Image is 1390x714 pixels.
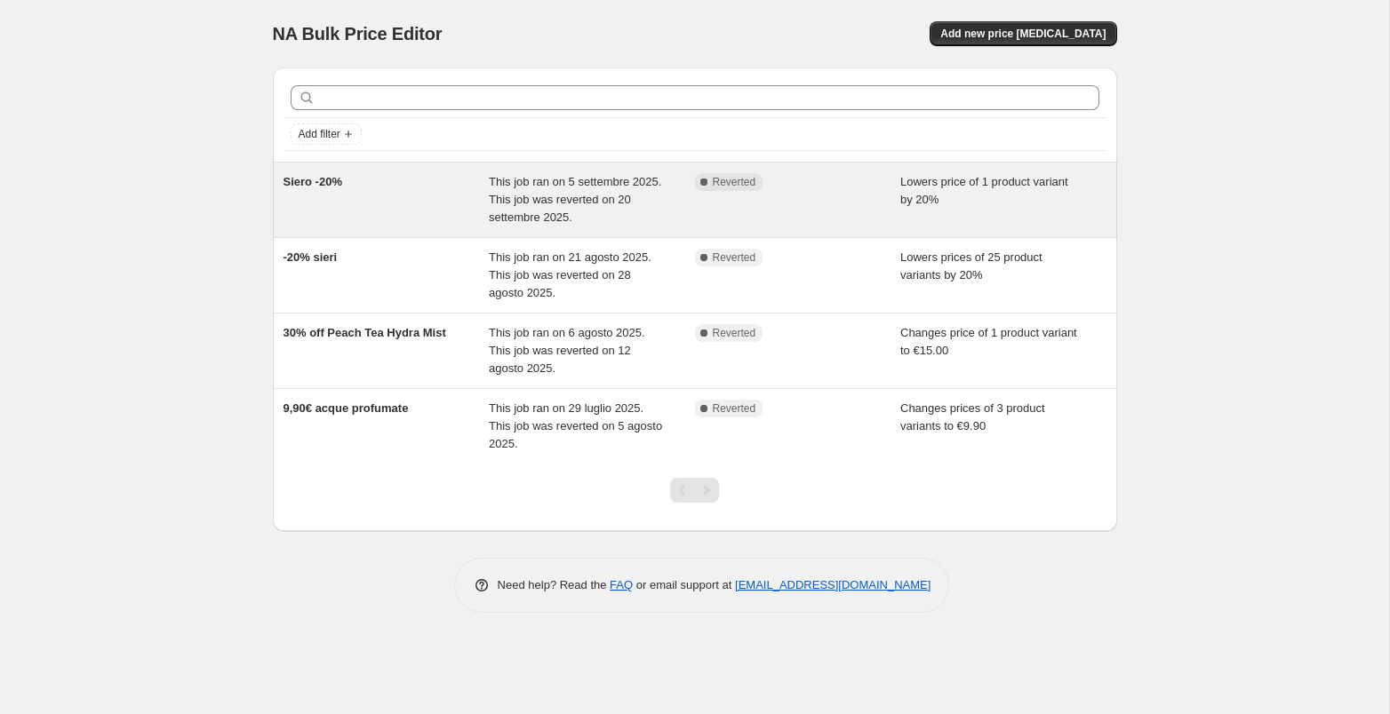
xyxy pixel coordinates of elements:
span: Reverted [713,326,756,340]
span: 30% off Peach Tea Hydra Mist [284,326,446,339]
span: -20% sieri [284,250,338,264]
span: NA Bulk Price Editor [273,24,443,44]
span: Need help? Read the [498,578,611,591]
span: This job ran on 5 settembre 2025. This job was reverted on 20 settembre 2025. [489,175,661,224]
span: This job ran on 29 luglio 2025. This job was reverted on 5 agosto 2025. [489,401,662,450]
button: Add new price [MEDICAL_DATA] [930,21,1116,46]
span: This job ran on 21 agosto 2025. This job was reverted on 28 agosto 2025. [489,250,651,299]
span: This job ran on 6 agosto 2025. This job was reverted on 12 agosto 2025. [489,326,645,375]
a: [EMAIL_ADDRESS][DOMAIN_NAME] [735,578,931,591]
span: Reverted [713,175,756,189]
span: Add new price [MEDICAL_DATA] [940,27,1106,41]
span: Lowers price of 1 product variant by 20% [900,175,1068,206]
span: Changes prices of 3 product variants to €9.90 [900,401,1045,432]
span: Reverted [713,250,756,265]
nav: Pagination [670,478,719,503]
span: Reverted [713,401,756,416]
a: FAQ [610,578,633,591]
span: Changes price of 1 product variant to €15.00 [900,326,1077,357]
span: or email support at [633,578,735,591]
button: Add filter [291,123,362,145]
span: Lowers prices of 25 product variants by 20% [900,250,1042,282]
span: 9,90€ acque profumate [284,401,409,415]
span: Add filter [299,127,340,141]
span: Siero -20% [284,175,342,188]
